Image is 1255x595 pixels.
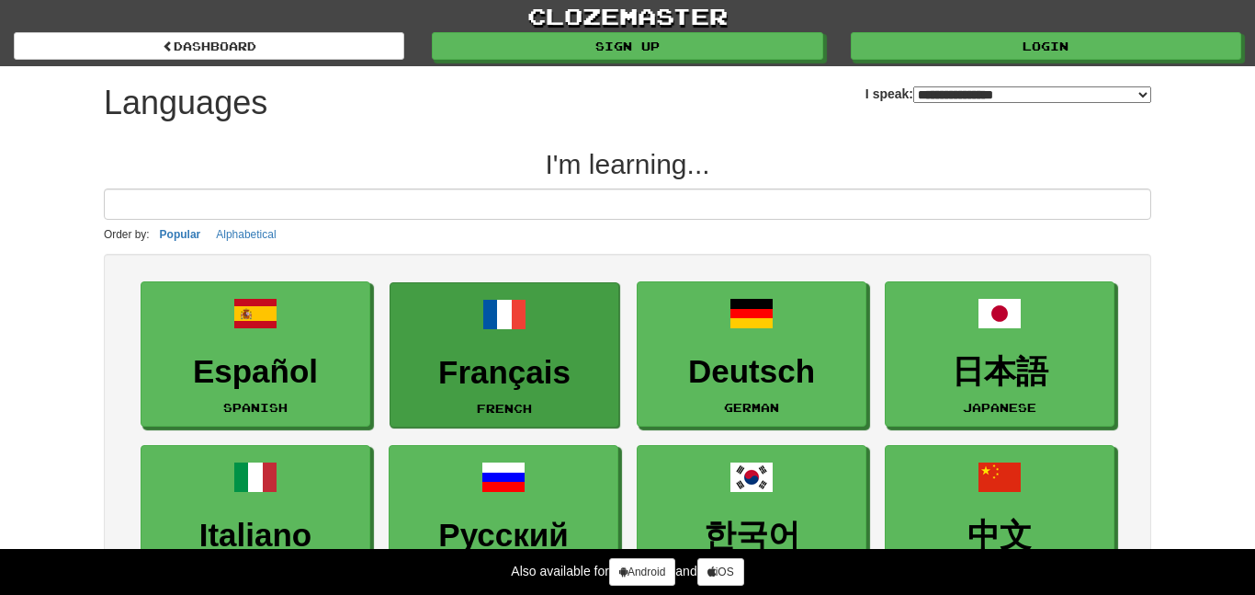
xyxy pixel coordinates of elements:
[141,445,370,591] a: ItalianoItalian
[141,281,370,428] a: EspañolSpanish
[432,32,822,60] a: Sign up
[14,32,404,60] a: dashboard
[913,86,1151,103] select: I speak:
[885,281,1114,428] a: 日本語Japanese
[104,85,267,121] h1: Languages
[637,445,866,591] a: 한국어Korean
[647,354,856,390] h3: Deutsch
[104,228,150,241] small: Order by:
[151,518,360,554] h3: Italiano
[104,149,1151,179] h2: I'm learning...
[210,224,281,245] button: Alphabetical
[223,401,288,414] small: Spanish
[389,445,618,591] a: РусскийRussian
[724,401,779,414] small: German
[151,354,360,390] h3: Español
[963,401,1036,414] small: Japanese
[895,354,1104,390] h3: 日本語
[885,445,1114,591] a: 中文Mandarin Chinese
[609,558,675,586] a: Android
[637,281,866,428] a: DeutschGerman
[865,85,1151,103] label: I speak:
[390,282,619,429] a: FrançaisFrench
[477,402,532,415] small: French
[895,518,1104,554] h3: 中文
[851,32,1241,60] a: Login
[154,224,207,245] button: Popular
[647,518,856,554] h3: 한국어
[697,558,744,586] a: iOS
[400,355,609,391] h3: Français
[399,518,608,554] h3: Русский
